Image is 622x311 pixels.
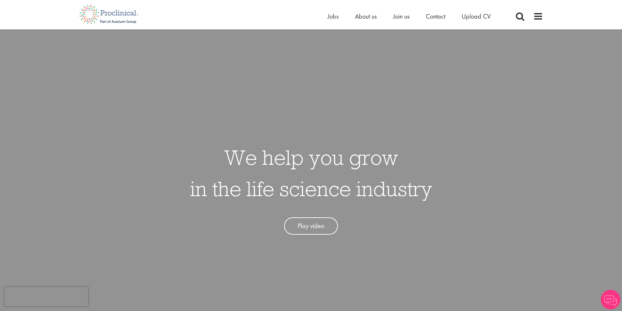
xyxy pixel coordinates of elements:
a: Upload CV [462,12,491,21]
a: Play video [284,217,338,235]
a: About us [355,12,377,21]
a: Join us [393,12,409,21]
a: Contact [426,12,445,21]
h1: We help you grow in the life science industry [190,142,432,204]
img: Chatbot [601,290,620,309]
a: Jobs [327,12,339,21]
